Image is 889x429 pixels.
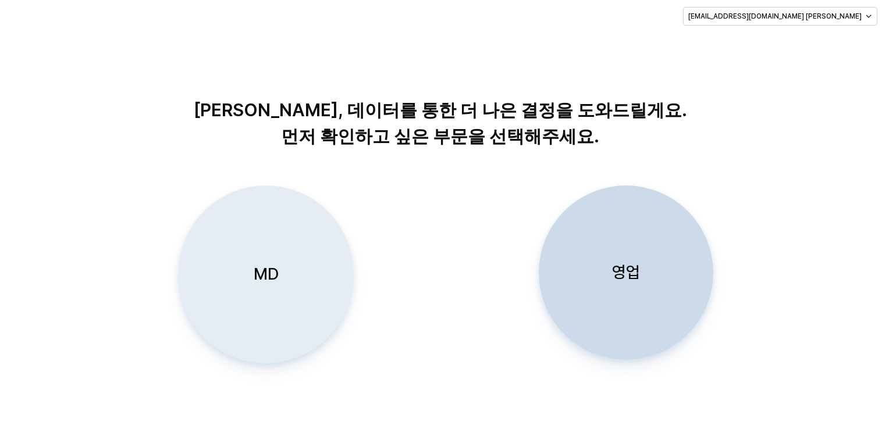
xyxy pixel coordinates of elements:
[178,185,353,363] button: MD
[612,262,640,283] p: 영업
[688,12,862,21] p: [EMAIL_ADDRESS][DOMAIN_NAME] [PERSON_NAME]
[143,97,737,149] p: [PERSON_NAME], 데이터를 통한 더 나은 결정을 도와드릴게요. 먼저 확인하고 싶은 부문을 선택해주세요.
[253,263,278,285] p: MD
[683,7,877,26] button: [EMAIL_ADDRESS][DOMAIN_NAME] [PERSON_NAME]
[539,185,713,360] button: 영업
